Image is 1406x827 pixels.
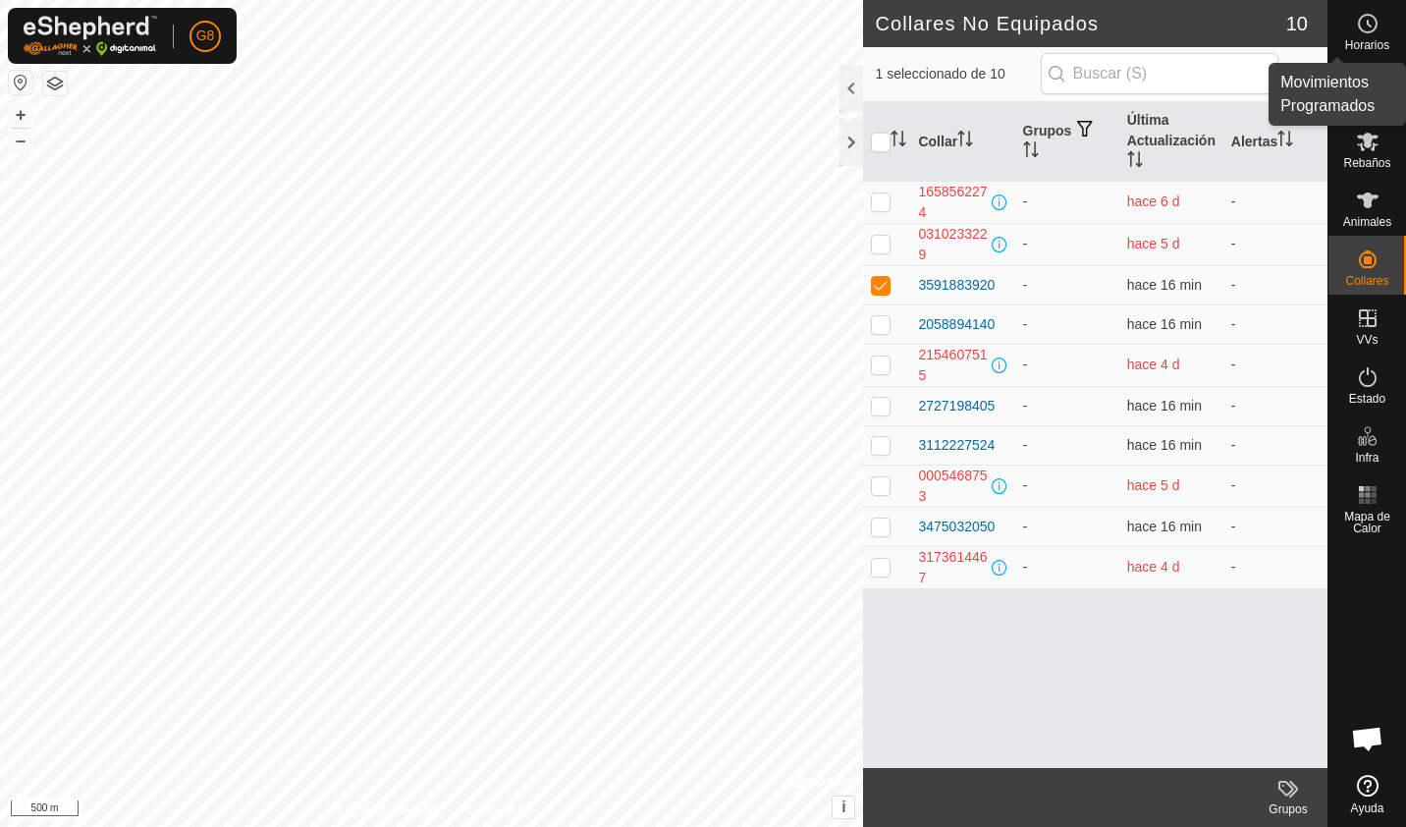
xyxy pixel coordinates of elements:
span: 10 oct 2025, 23:35 [1127,398,1202,413]
td: - [1223,344,1327,386]
td: - [1015,386,1119,425]
button: – [9,129,32,152]
span: 10 [1286,9,1308,38]
td: - [1015,181,1119,223]
span: Mapa de Calor [1333,511,1401,534]
th: Alertas [1223,102,1327,182]
span: Animales [1343,216,1391,228]
p-sorticon: Activar para ordenar [957,134,973,149]
div: Chat abierto [1338,709,1397,768]
a: Contáctenos [467,801,533,819]
div: 0005468753 [918,466,987,507]
span: 5 oct 2025, 1:05 [1127,477,1180,493]
span: 4 oct 2025, 18:35 [1127,193,1180,209]
span: 10 oct 2025, 23:35 [1127,519,1202,534]
span: Rebaños [1343,157,1390,169]
div: 3475032050 [918,517,995,537]
th: Última Actualización [1119,102,1223,182]
span: 10 oct 2025, 23:35 [1127,316,1202,332]
span: Ayuda [1351,802,1384,814]
td: - [1223,304,1327,344]
button: + [9,103,32,127]
p-sorticon: Activar para ordenar [891,134,906,149]
span: 6 oct 2025, 18:05 [1127,357,1180,372]
a: Ayuda [1328,767,1406,822]
td: - [1015,465,1119,507]
td: - [1015,304,1119,344]
td: - [1223,181,1327,223]
td: - [1015,223,1119,265]
button: Restablecer Mapa [9,71,32,94]
div: 3173614467 [918,547,987,588]
td: - [1223,546,1327,588]
span: Alertas [1349,98,1385,110]
img: Logo Gallagher [24,16,157,56]
div: 0310233229 [918,224,987,265]
div: Grupos [1249,800,1327,818]
p-sorticon: Activar para ordenar [1277,134,1293,149]
div: 3112227524 [918,435,995,456]
span: VVs [1356,334,1378,346]
span: Estado [1349,393,1385,405]
td: - [1015,344,1119,386]
div: 1658562274 [918,182,987,223]
th: Collar [910,102,1014,182]
td: - [1223,507,1327,546]
span: 1 seleccionado de 10 [875,64,1040,84]
span: G8 [196,26,215,46]
td: - [1223,465,1327,507]
td: - [1015,265,1119,304]
th: Grupos [1015,102,1119,182]
p-sorticon: Activar para ordenar [1127,154,1143,170]
span: Collares [1345,275,1388,287]
td: - [1015,425,1119,465]
input: Buscar (S) [1041,53,1278,94]
td: - [1223,386,1327,425]
span: 10 oct 2025, 23:35 [1127,437,1202,453]
div: 2727198405 [918,396,995,416]
span: i [841,799,845,815]
button: i [833,797,854,818]
td: - [1015,507,1119,546]
div: 2154607515 [918,345,987,386]
span: Horarios [1345,39,1389,51]
span: 6 oct 2025, 17:35 [1127,559,1180,575]
span: 10 oct 2025, 23:35 [1127,277,1202,293]
div: 3591883920 [918,275,995,296]
span: 5 oct 2025, 0:35 [1127,236,1180,251]
div: 2058894140 [918,314,995,335]
h2: Collares No Equipados [875,12,1285,35]
span: Infra [1355,452,1379,464]
td: - [1223,425,1327,465]
td: - [1223,265,1327,304]
td: - [1015,546,1119,588]
a: Política de Privacidad [330,801,443,819]
button: Capas del Mapa [43,72,67,95]
td: - [1223,223,1327,265]
p-sorticon: Activar para ordenar [1023,144,1039,160]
